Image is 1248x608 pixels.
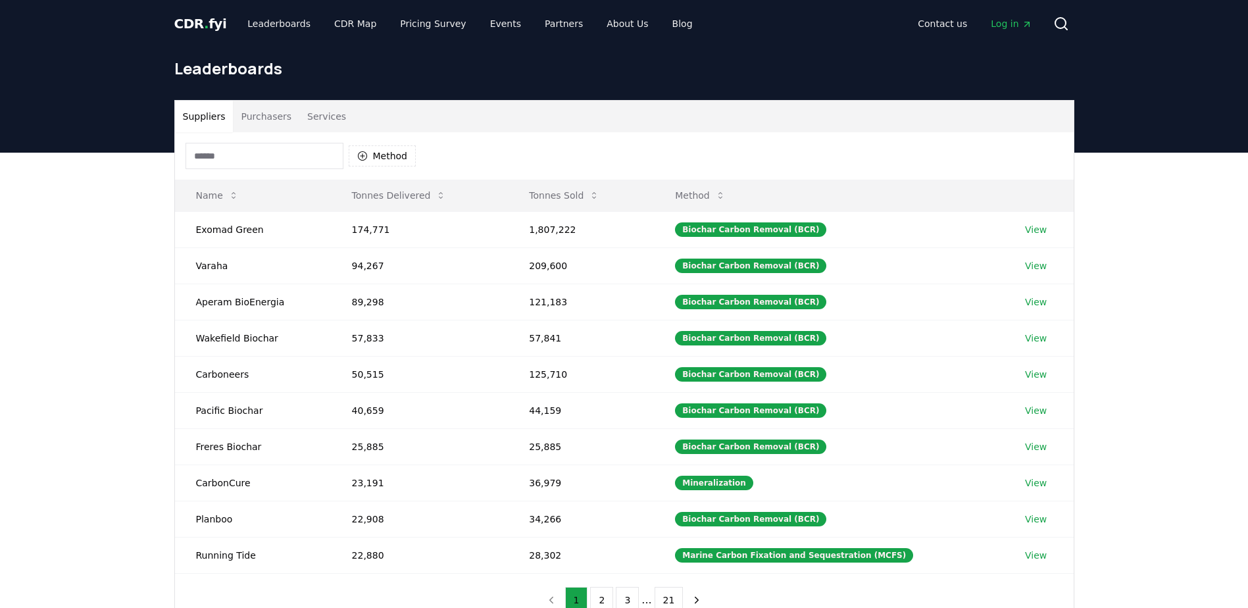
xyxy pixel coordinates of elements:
a: View [1025,332,1047,345]
td: 25,885 [331,428,509,465]
div: Biochar Carbon Removal (BCR) [675,403,826,418]
td: Exomad Green [175,211,331,247]
span: Log in [991,17,1032,30]
td: 44,159 [508,392,654,428]
button: Tonnes Sold [518,182,610,209]
td: 1,807,222 [508,211,654,247]
a: Leaderboards [237,12,321,36]
h1: Leaderboards [174,58,1074,79]
td: Wakefield Biochar [175,320,331,356]
a: Events [480,12,532,36]
div: Biochar Carbon Removal (BCR) [675,367,826,382]
button: Name [186,182,249,209]
td: Pacific Biochar [175,392,331,428]
a: View [1025,404,1047,417]
a: View [1025,223,1047,236]
td: 57,841 [508,320,654,356]
td: 40,659 [331,392,509,428]
a: CDR.fyi [174,14,227,33]
td: Carboneers [175,356,331,392]
button: Services [299,101,354,132]
div: Marine Carbon Fixation and Sequestration (MCFS) [675,548,913,563]
div: Biochar Carbon Removal (BCR) [675,331,826,345]
a: CDR Map [324,12,387,36]
div: Biochar Carbon Removal (BCR) [675,295,826,309]
a: View [1025,259,1047,272]
td: 174,771 [331,211,509,247]
button: Method [664,182,736,209]
a: Log in [980,12,1042,36]
div: Biochar Carbon Removal (BCR) [675,222,826,237]
a: View [1025,368,1047,381]
span: CDR fyi [174,16,227,32]
td: 28,302 [508,537,654,573]
td: 209,600 [508,247,654,284]
td: 22,908 [331,501,509,537]
td: Planboo [175,501,331,537]
td: CarbonCure [175,465,331,501]
a: Blog [662,12,703,36]
button: Method [349,145,416,166]
td: 23,191 [331,465,509,501]
button: Tonnes Delivered [341,182,457,209]
td: Running Tide [175,537,331,573]
div: Biochar Carbon Removal (BCR) [675,440,826,454]
td: Varaha [175,247,331,284]
button: Purchasers [233,101,299,132]
a: Partners [534,12,593,36]
a: View [1025,549,1047,562]
a: View [1025,476,1047,490]
span: . [204,16,209,32]
a: View [1025,295,1047,309]
a: Contact us [907,12,978,36]
a: View [1025,513,1047,526]
td: 125,710 [508,356,654,392]
td: Freres Biochar [175,428,331,465]
td: 94,267 [331,247,509,284]
td: 57,833 [331,320,509,356]
nav: Main [907,12,1042,36]
div: Biochar Carbon Removal (BCR) [675,259,826,273]
td: Aperam BioEnergia [175,284,331,320]
td: 121,183 [508,284,654,320]
button: Suppliers [175,101,234,132]
div: Mineralization [675,476,753,490]
td: 36,979 [508,465,654,501]
td: 50,515 [331,356,509,392]
td: 22,880 [331,537,509,573]
nav: Main [237,12,703,36]
td: 34,266 [508,501,654,537]
a: About Us [596,12,659,36]
td: 25,885 [508,428,654,465]
div: Biochar Carbon Removal (BCR) [675,512,826,526]
li: ... [641,592,651,608]
a: View [1025,440,1047,453]
a: Pricing Survey [389,12,476,36]
td: 89,298 [331,284,509,320]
